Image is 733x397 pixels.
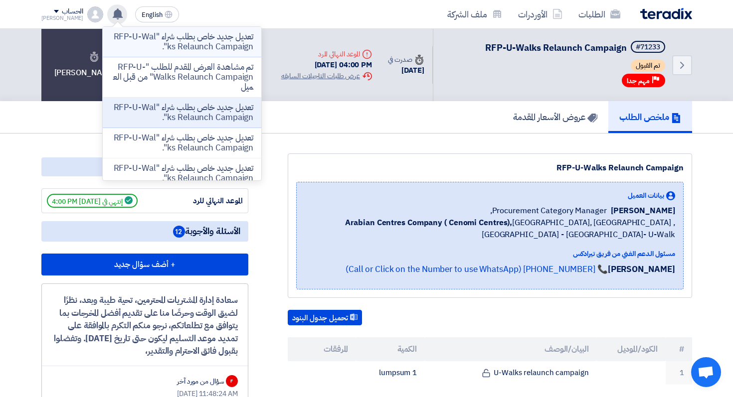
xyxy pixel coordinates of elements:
button: تحميل جدول البنود [288,310,362,326]
h5: RFP-U-Walks Relaunch Campaign [485,41,667,55]
th: الكمية [356,337,425,361]
a: الأوردرات [510,2,570,26]
th: البيان/الوصف [425,337,597,361]
p: تم مشاهدة العرض المقدم للطلب "RFP-U-Walks Relaunch Campaign" من قبل العميل [111,62,253,92]
p: تعديل جديد خاص بطلب شراء "RFP-U-Walks Relaunch Campaign". [111,32,253,52]
a: ملف الشركة [439,2,510,26]
div: صدرت في [388,54,424,65]
h5: ملخص الطلب [619,111,681,123]
th: الكود/الموديل [597,337,666,361]
div: سعادة إدارة المشتريات المحترمين، تحية طيبة وبعد، نظرًا لضيق الوقت وحرصًا منا على تقديم أفضل المخر... [52,294,238,358]
p: تعديل جديد خاص بطلب شراء "RFP-U-Walks Relaunch Campaign". [111,133,253,153]
div: [PERSON_NAME] [41,15,84,21]
a: الطلبات [570,2,628,26]
span: RFP-U-Walks Relaunch Campaign [485,41,627,54]
div: [DATE] [388,65,424,76]
div: الموعد النهائي للرد [281,49,372,59]
div: RFP-U-Walks Relaunch Campaign [296,162,684,174]
div: Open chat [691,357,721,387]
a: ملخص الطلب [608,101,692,133]
img: profile_test.png [87,6,103,22]
a: عروض الأسعار المقدمة [502,101,608,133]
span: إنتهي في [DATE] 4:00 PM [47,194,138,208]
a: 📞 [PHONE_NUMBER] (Call or Click on the Number to use WhatsApp) [346,263,608,275]
span: بيانات العميل [628,190,664,201]
div: الموعد النهائي للرد [168,195,243,207]
div: مسئول الدعم الفني من فريق تيرادكس [305,249,675,259]
td: U-Walks relaunch campaign [425,361,597,385]
div: سؤال من مورد آخر [177,376,223,387]
span: 12 [173,226,185,238]
img: Teradix logo [640,8,692,19]
div: عرض طلبات التاجيلات السابقه [281,71,372,81]
div: طلب [PERSON_NAME] [41,29,146,101]
td: 1 [666,361,692,385]
div: [DATE] 04:00 PM [281,59,372,71]
span: مهم جدا [627,76,650,86]
h5: عروض الأسعار المقدمة [513,111,597,123]
div: الحساب [62,7,83,16]
th: # [666,337,692,361]
div: #71233 [636,44,660,51]
span: [PERSON_NAME] [611,205,675,217]
span: English [142,11,163,18]
div: مواعيد الطلب [41,157,248,176]
b: Arabian Centres Company ( Cenomi Centres), [345,217,512,229]
td: 1 lumpsum [356,361,425,385]
span: تم القبول [631,60,665,72]
p: تعديل جديد خاص بطلب شراء "RFP-U-Walks Relaunch Campaign". [111,103,253,123]
button: English [135,6,179,22]
th: المرفقات [288,337,357,361]
strong: [PERSON_NAME] [608,263,675,275]
button: + أضف سؤال جديد [41,254,248,275]
span: Procurement Category Manager, [490,205,607,217]
p: تعديل جديد خاص بطلب شراء "RFP-U-Walks Relaunch Campaign". [111,163,253,183]
span: الأسئلة والأجوبة [173,225,240,238]
span: [GEOGRAPHIC_DATA], [GEOGRAPHIC_DATA] ,[GEOGRAPHIC_DATA] - [GEOGRAPHIC_DATA]- U-Walk [305,217,675,241]
div: F [226,375,238,387]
